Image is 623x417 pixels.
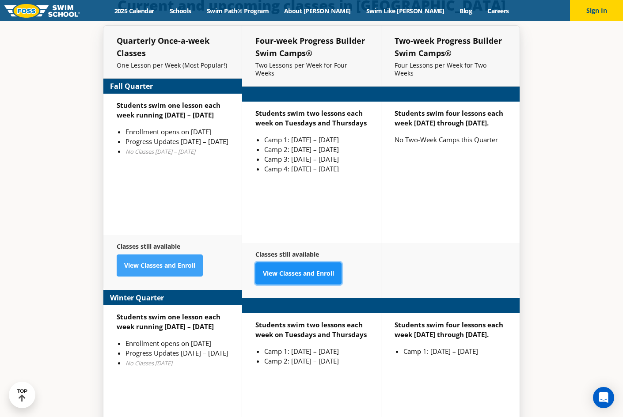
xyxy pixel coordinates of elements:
[199,7,276,15] a: Swim Path® Program
[255,262,342,284] a: View Classes and Enroll
[162,7,199,15] a: Schools
[255,34,368,59] h5: Four-week Progress Builder Swim Camps®
[125,338,228,348] li: Enrollment opens on [DATE]
[593,387,614,408] div: Open Intercom Messenger
[125,136,228,146] li: Progress Updates [DATE] – [DATE]
[110,81,153,91] strong: Fall Quarter
[264,135,368,144] li: Camp 1: [DATE] – [DATE]
[255,320,367,339] strong: Students swim two lessons each week on Tuesdays and Thursdays
[403,346,506,356] li: Camp 1: [DATE] – [DATE]
[277,7,359,15] a: About [PERSON_NAME]
[255,61,368,77] p: Two Lessons per Week for Four Weeks
[395,61,506,77] p: Four Lessons per Week for Two Weeks
[358,7,452,15] a: Swim Like [PERSON_NAME]
[125,148,195,155] em: No Classes [DATE] – [DATE]
[117,312,220,331] strong: Students swim one lesson each week running [DATE] – [DATE]
[117,242,180,250] strong: Classes still available
[255,250,319,258] strong: Classes still available
[264,164,368,174] li: Camp 4: [DATE] – [DATE]
[480,7,517,15] a: Careers
[117,34,228,59] h5: Quarterly Once-a-week Classes
[125,127,228,136] li: Enrollment opens on [DATE]
[264,356,368,366] li: Camp 2: [DATE] – [DATE]
[110,292,164,303] strong: Winter Quarter
[4,4,80,18] img: FOSS Swim School Logo
[395,109,503,127] strong: Students swim four lessons each week [DATE] through [DATE].
[117,254,203,277] a: View Classes and Enroll
[452,7,480,15] a: Blog
[125,359,172,367] em: No Classes [DATE]
[264,346,368,356] li: Camp 1: [DATE] – [DATE]
[264,144,368,154] li: Camp 2: [DATE] – [DATE]
[117,101,220,119] strong: Students swim one lesson each week running [DATE] – [DATE]
[117,61,228,69] p: One Lesson per Week (Most Popular!)
[255,109,367,127] strong: Students swim two lessons each week on Tuesdays and Thursdays
[264,154,368,164] li: Camp 3: [DATE] – [DATE]
[395,320,503,339] strong: Students swim four lessons each week [DATE] through [DATE].
[106,7,162,15] a: 2025 Calendar
[395,34,506,59] h5: Two-week Progress Builder Swim Camps®
[395,135,506,144] p: No Two-Week Camps this Quarter
[125,348,228,358] li: Progress Updates [DATE] – [DATE]
[17,388,27,402] div: TOP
